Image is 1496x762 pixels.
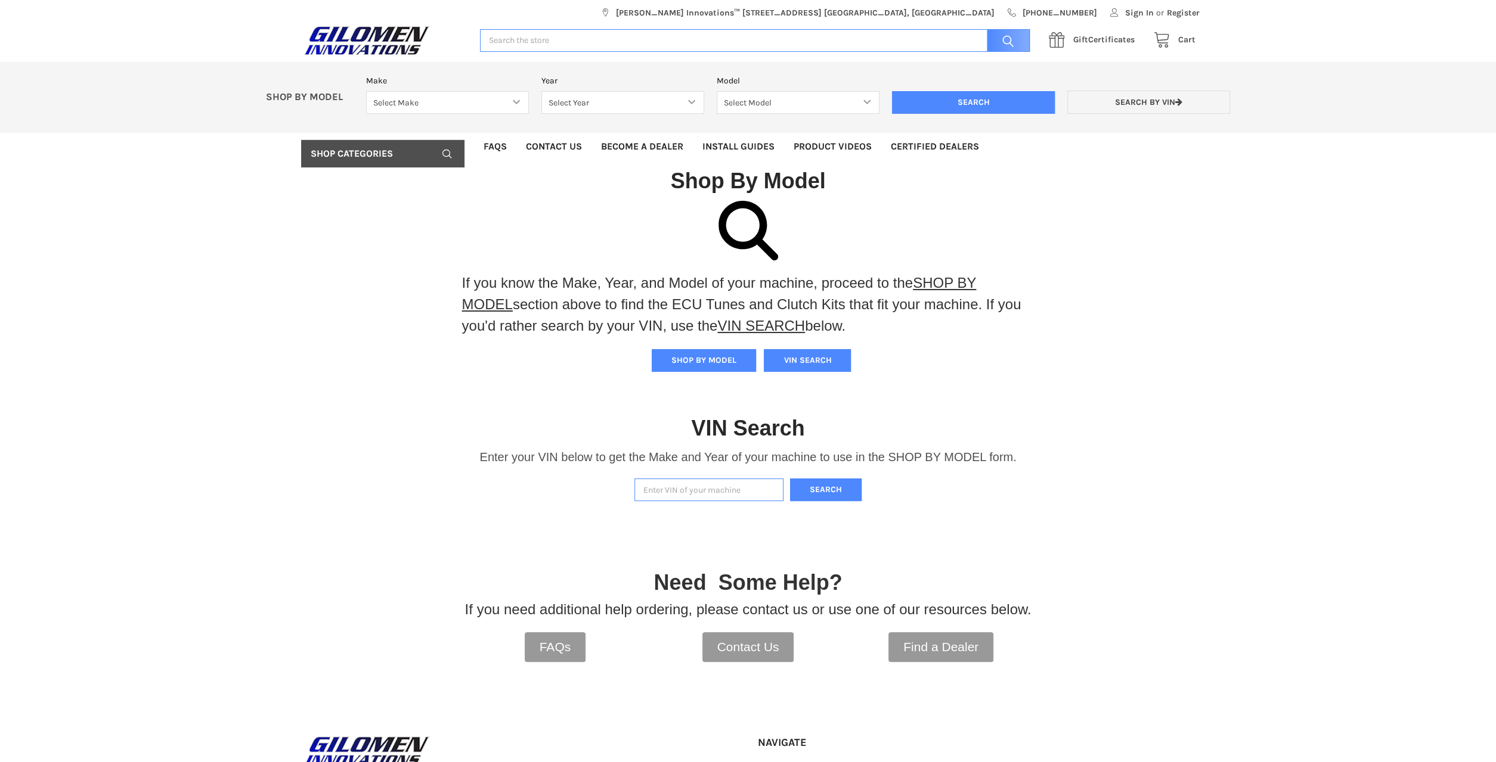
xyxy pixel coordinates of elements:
[790,478,862,502] button: Search
[301,167,1195,194] h1: Shop By Model
[693,133,784,160] a: Install Guides
[653,567,842,599] p: Need Some Help?
[366,74,529,87] label: Make
[1067,91,1230,114] a: Search by VIN
[516,133,591,160] a: Contact Us
[1125,7,1154,19] span: Sign In
[691,415,804,441] h1: VIN Search
[480,29,1030,52] input: Search the store
[981,29,1030,52] input: Search
[462,275,977,312] a: SHOP BY MODEL
[591,133,693,160] a: Become a Dealer
[301,26,432,55] img: GILOMEN INNOVATIONS
[888,632,993,662] a: Find a Dealer
[764,349,851,372] button: VIN SEARCH
[541,74,704,87] label: Year
[702,632,794,662] a: Contact Us
[1178,35,1195,45] span: Cart
[1042,33,1147,48] a: GiftCertificates
[301,140,464,167] a: Shop Categories
[616,7,995,19] span: [PERSON_NAME] Innovations™ [STREET_ADDRESS] [GEOGRAPHIC_DATA], [GEOGRAPHIC_DATA]
[479,448,1016,466] p: Enter your VIN below to get the Make and Year of your machine to use in the SHOP BY MODEL form.
[717,74,879,87] label: Model
[634,478,783,502] input: Enter VIN of your machine
[1147,33,1195,48] a: Cart
[1073,35,1135,45] span: Certificates
[260,91,360,104] p: SHOP BY MODEL
[1073,35,1088,45] span: Gift
[892,91,1055,114] input: Search
[881,133,989,160] a: Certified Dealers
[465,599,1032,620] p: If you need additional help ordering, please contact us or use one of our resources below.
[784,133,881,160] a: Product Videos
[758,736,891,749] h5: Navigate
[652,349,756,372] button: SHOP BY MODEL
[462,272,1034,337] p: If you know the Make, Year, and Model of your machine, proceed to the section above to find the E...
[474,133,516,160] a: FAQs
[717,318,805,334] a: VIN SEARCH
[525,632,586,662] a: FAQs
[1023,7,1097,19] span: [PHONE_NUMBER]
[301,26,467,55] a: GILOMEN INNOVATIONS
